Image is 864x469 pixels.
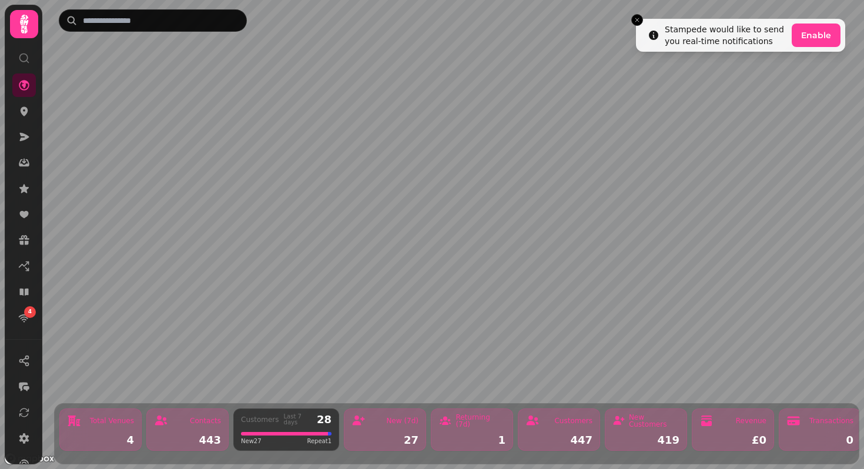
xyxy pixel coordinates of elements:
[284,414,312,426] div: Last 7 days
[12,306,36,330] a: 4
[554,417,592,424] div: Customers
[241,437,262,445] span: New 27
[629,414,679,428] div: New Customers
[792,24,840,47] button: Enable
[67,435,134,445] div: 4
[736,417,766,424] div: Revenue
[809,417,853,424] div: Transactions
[456,414,505,428] div: Returning (7d)
[4,452,55,465] a: Mapbox logo
[317,414,331,425] div: 28
[241,416,279,423] div: Customers
[386,417,418,424] div: New (7d)
[612,435,679,445] div: 419
[351,435,418,445] div: 27
[438,435,505,445] div: 1
[631,14,643,26] button: Close toast
[190,417,221,424] div: Contacts
[90,417,134,424] div: Total Venues
[665,24,787,47] div: Stampede would like to send you real-time notifications
[28,308,32,316] span: 4
[699,435,766,445] div: £0
[786,435,853,445] div: 0
[525,435,592,445] div: 447
[154,435,221,445] div: 443
[307,437,331,445] span: Repeat 1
